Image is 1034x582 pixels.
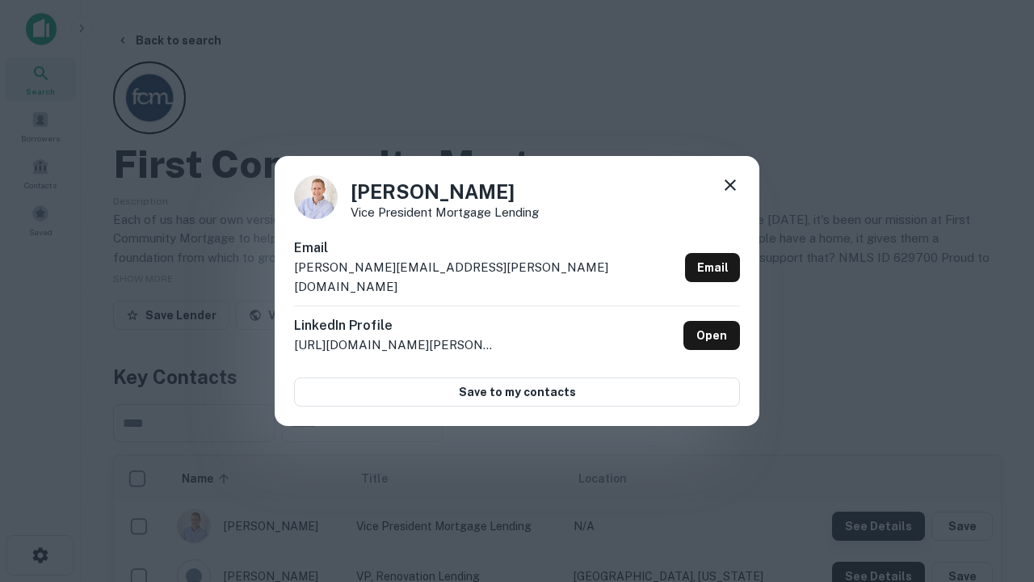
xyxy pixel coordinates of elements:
h6: Email [294,238,679,258]
a: Open [683,321,740,350]
p: Vice President Mortgage Lending [351,206,539,218]
h4: [PERSON_NAME] [351,177,539,206]
img: 1520878720083 [294,175,338,219]
p: [PERSON_NAME][EMAIL_ADDRESS][PERSON_NAME][DOMAIN_NAME] [294,258,679,296]
iframe: Chat Widget [953,401,1034,479]
p: [URL][DOMAIN_NAME][PERSON_NAME] [294,335,496,355]
a: Email [685,253,740,282]
button: Save to my contacts [294,377,740,407]
h6: LinkedIn Profile [294,316,496,335]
